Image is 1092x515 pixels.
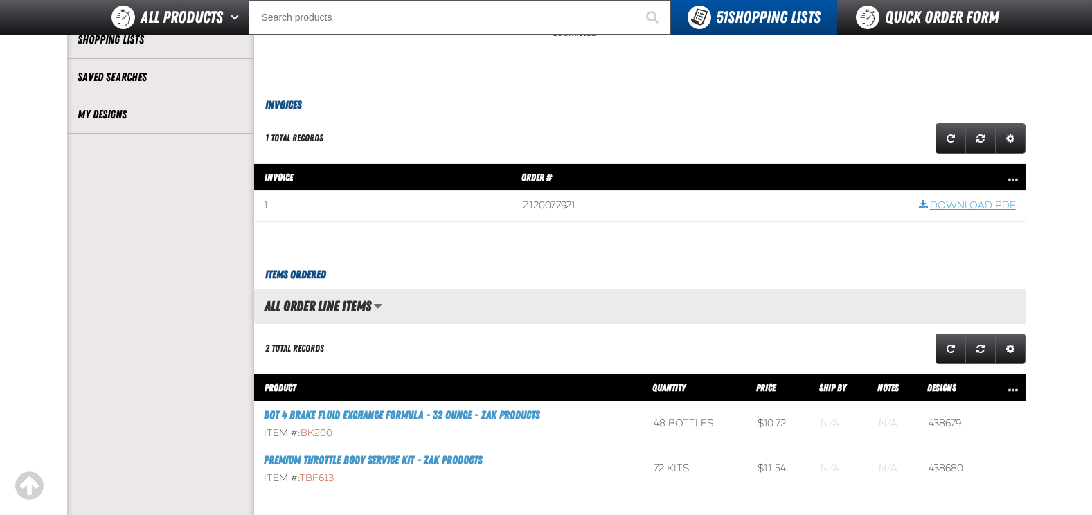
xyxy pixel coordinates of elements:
[716,8,728,27] strong: 51
[373,294,382,318] button: Manage grid views. Current view is All Order Line Items
[521,172,552,183] span: Order #
[644,401,749,446] td: 48 bottles
[927,382,956,393] span: Designs
[254,191,513,222] td: 1
[995,123,1026,154] a: Expand or Collapse Grid Settings
[811,401,868,446] td: Blank
[716,8,821,27] span: Shopping Lists
[991,374,1026,401] th: Row actions
[264,453,482,467] a: Premium Throttle Body Service Kit - ZAK Products
[78,107,244,123] a: My Designs
[819,382,846,393] span: Ship By
[254,298,371,314] h2: All Order Line Items
[644,446,749,491] td: 72 kits
[919,401,990,446] td: 438679
[919,199,1016,213] a: Download PDF row action
[936,334,966,364] a: Refresh grid action
[748,401,811,446] td: $10.72
[141,5,223,30] span: All Products
[78,69,244,85] a: Saved Searches
[254,97,1026,114] h3: Invoices
[14,471,44,501] div: Scroll to the top
[264,472,634,485] div: Item #:
[877,382,899,393] span: Notes
[919,446,990,491] td: 438680
[869,446,920,491] td: Blank
[936,123,966,154] a: Refresh grid action
[756,382,776,393] span: Price
[965,334,996,364] a: Reset grid action
[965,123,996,154] a: Reset grid action
[264,427,634,440] div: Item #:
[995,334,1026,364] a: Expand or Collapse Grid Settings
[265,382,296,393] span: Product
[265,172,293,183] span: Invoice
[265,342,324,355] div: 2 total records
[264,408,539,422] a: DOT 4 Brake Fluid Exchange Formula - 32 Ounce - ZAK Products
[78,32,244,48] a: Shopping Lists
[513,191,909,222] td: Z120077921
[652,382,686,393] span: Quantity
[909,163,1026,191] th: Row actions
[265,132,323,145] div: 1 total records
[301,427,332,439] span: BK200
[254,266,1026,283] h3: Items Ordered
[748,446,811,491] td: $11.54
[811,446,868,491] td: Blank
[299,472,334,484] span: TBF613
[869,401,920,446] td: Blank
